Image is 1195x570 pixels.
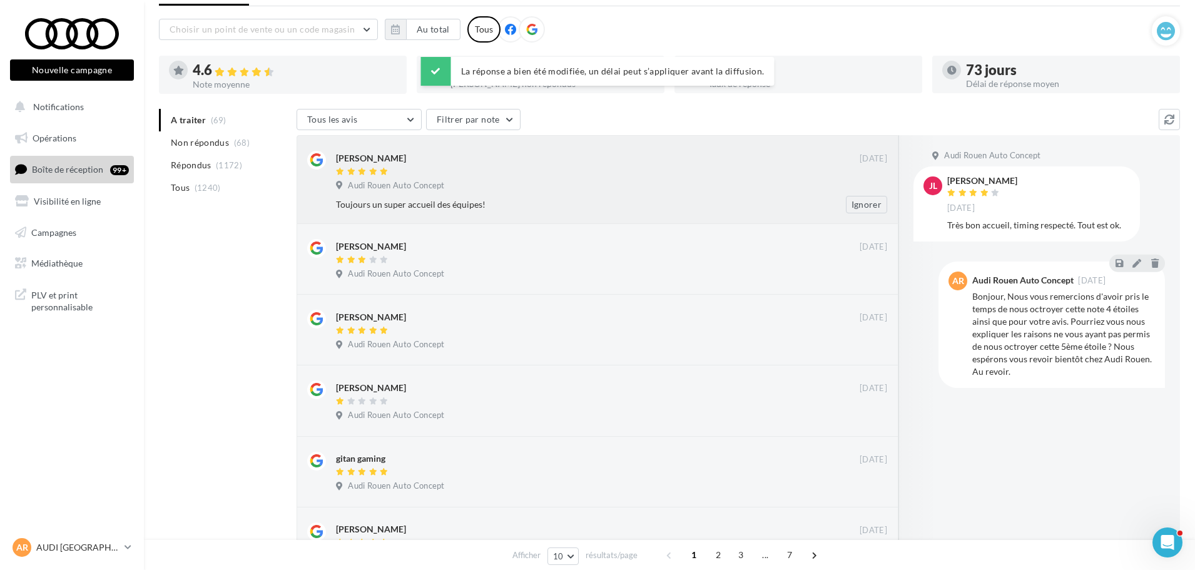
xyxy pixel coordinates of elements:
[348,481,444,492] span: Audi Rouen Auto Concept
[10,536,134,559] a: AR AUDI [GEOGRAPHIC_DATA]
[947,203,975,214] span: [DATE]
[929,180,937,192] span: JL
[780,545,800,565] span: 7
[297,109,422,130] button: Tous les avis
[336,523,406,536] div: [PERSON_NAME]
[31,258,83,268] span: Médiathèque
[36,541,119,554] p: AUDI [GEOGRAPHIC_DATA]
[512,549,541,561] span: Afficher
[731,545,751,565] span: 3
[860,383,887,394] span: [DATE]
[110,165,129,175] div: 99+
[385,19,460,40] button: Au total
[336,240,406,253] div: [PERSON_NAME]
[8,188,136,215] a: Visibilité en ligne
[860,525,887,536] span: [DATE]
[966,79,1170,88] div: Délai de réponse moyen
[336,452,385,465] div: gitan gaming
[966,63,1170,77] div: 73 jours
[348,180,444,191] span: Audi Rouen Auto Concept
[336,311,406,323] div: [PERSON_NAME]
[547,547,579,565] button: 10
[10,59,134,81] button: Nouvelle campagne
[8,282,136,318] a: PLV et print personnalisable
[171,136,229,149] span: Non répondus
[421,57,775,86] div: La réponse a bien été modifiée, un délai peut s’appliquer avant la diffusion.
[708,63,912,77] div: 95 %
[216,160,242,170] span: (1172)
[234,138,250,148] span: (68)
[34,196,101,206] span: Visibilité en ligne
[972,276,1074,285] div: Audi Rouen Auto Concept
[860,312,887,323] span: [DATE]
[467,16,501,43] div: Tous
[684,545,704,565] span: 1
[336,152,406,165] div: [PERSON_NAME]
[972,290,1155,378] div: Bonjour, Nous vous remercions d'avoir pris le temps de nous octroyer cette note 4 étoiles ainsi q...
[846,196,887,213] button: Ignorer
[586,549,638,561] span: résultats/page
[170,24,355,34] span: Choisir un point de vente ou un code magasin
[33,101,84,112] span: Notifications
[944,150,1040,161] span: Audi Rouen Auto Concept
[860,242,887,253] span: [DATE]
[952,275,964,287] span: AR
[159,19,378,40] button: Choisir un point de vente ou un code magasin
[8,156,136,183] a: Boîte de réception99+
[708,545,728,565] span: 2
[31,287,129,313] span: PLV et print personnalisable
[1078,277,1106,285] span: [DATE]
[348,268,444,280] span: Audi Rouen Auto Concept
[860,153,887,165] span: [DATE]
[193,80,397,89] div: Note moyenne
[8,250,136,277] a: Médiathèque
[33,133,76,143] span: Opérations
[348,339,444,350] span: Audi Rouen Auto Concept
[755,545,775,565] span: ...
[193,63,397,78] div: 4.6
[171,181,190,194] span: Tous
[947,176,1017,185] div: [PERSON_NAME]
[336,382,406,394] div: [PERSON_NAME]
[336,198,806,211] div: Toujours un super accueil des équipes!
[8,94,131,120] button: Notifications
[1152,527,1182,557] iframe: Intercom live chat
[860,454,887,466] span: [DATE]
[8,220,136,246] a: Campagnes
[171,159,211,171] span: Répondus
[406,19,460,40] button: Au total
[31,226,76,237] span: Campagnes
[307,114,358,125] span: Tous les avis
[947,219,1130,232] div: Très bon accueil, timing respecté. Tout est ok.
[8,125,136,151] a: Opérations
[348,410,444,421] span: Audi Rouen Auto Concept
[195,183,221,193] span: (1240)
[553,551,564,561] span: 10
[708,79,912,88] div: Taux de réponse
[32,164,103,175] span: Boîte de réception
[426,109,521,130] button: Filtrer par note
[16,541,28,554] span: AR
